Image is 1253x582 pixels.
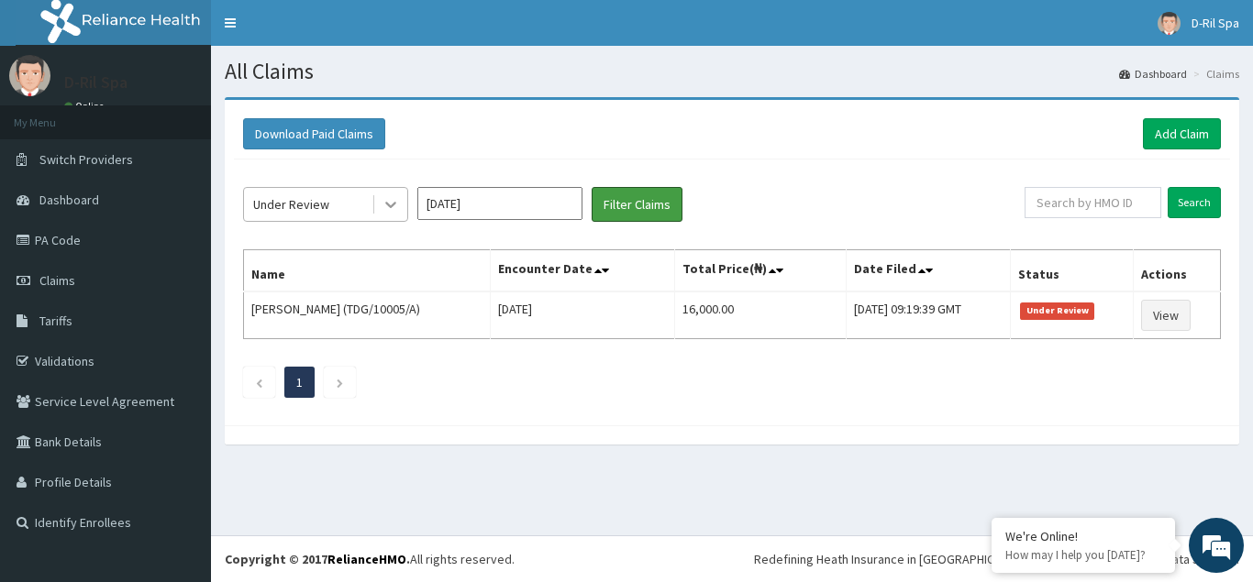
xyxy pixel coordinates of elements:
[243,118,385,149] button: Download Paid Claims
[1158,12,1181,35] img: User Image
[417,187,582,220] input: Select Month and Year
[1141,300,1191,331] a: View
[1011,250,1133,292] th: Status
[39,151,133,168] span: Switch Providers
[491,250,675,292] th: Encounter Date
[1020,302,1094,319] span: Under Review
[846,250,1011,292] th: Date Filed
[296,374,303,390] a: Page 1 is your current page
[1143,118,1221,149] a: Add Claim
[211,535,1253,582] footer: All rights reserved.
[9,55,50,96] img: User Image
[592,187,682,222] button: Filter Claims
[255,374,263,390] a: Previous page
[1005,547,1161,563] p: How may I help you today?
[1133,250,1220,292] th: Actions
[225,60,1239,83] h1: All Claims
[846,291,1011,339] td: [DATE] 09:19:39 GMT
[1025,187,1161,218] input: Search by HMO ID
[491,291,675,339] td: [DATE]
[1192,15,1239,31] span: D-Ril Spa
[64,74,128,91] p: D-Ril Spa
[39,192,99,208] span: Dashboard
[244,291,491,339] td: [PERSON_NAME] (TDG/10005/A)
[1005,528,1161,544] div: We're Online!
[675,250,846,292] th: Total Price(₦)
[244,250,491,292] th: Name
[1189,66,1239,82] li: Claims
[336,374,344,390] a: Next page
[253,195,329,214] div: Under Review
[1168,187,1221,218] input: Search
[64,100,108,113] a: Online
[225,551,410,567] strong: Copyright © 2017 .
[39,313,72,329] span: Tariffs
[675,291,846,339] td: 16,000.00
[754,550,1239,568] div: Redefining Heath Insurance in [GEOGRAPHIC_DATA] using Telemedicine and Data Science!
[327,551,406,567] a: RelianceHMO
[1119,66,1187,82] a: Dashboard
[39,272,75,289] span: Claims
